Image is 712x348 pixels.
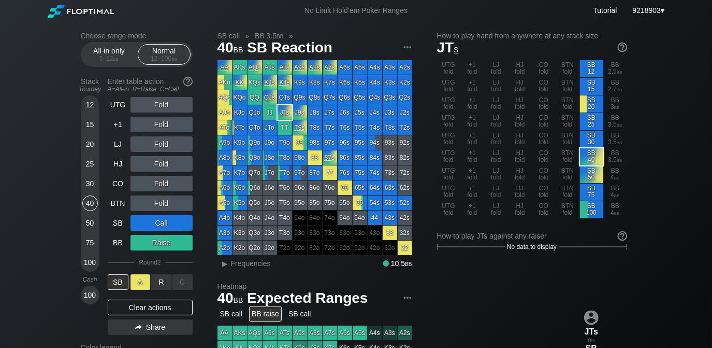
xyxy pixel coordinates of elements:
[437,166,460,183] div: UTG fold
[130,176,193,191] div: Fold
[604,131,627,148] div: BB 3.5
[217,180,232,195] div: A6o
[580,201,603,218] div: SB 100
[217,105,232,120] div: AJo
[77,86,104,93] div: Tourney
[293,90,307,105] div: Q9s
[353,165,367,180] div: 75s
[508,95,532,113] div: HJ fold
[323,226,337,240] div: 100% fold in prior round
[217,241,232,255] div: A2o
[308,165,322,180] div: 87o
[278,180,292,195] div: T6o
[323,180,337,195] div: 76o
[437,39,459,55] span: JT
[508,166,532,183] div: HJ fold
[368,196,382,210] div: 54s
[461,166,484,183] div: +1 fold
[437,131,460,148] div: UTG fold
[532,148,556,165] div: CO fold
[293,150,307,165] div: 98o
[263,211,277,225] div: J4o
[48,5,114,18] img: Floptimal logo
[604,166,627,183] div: BB 4
[248,180,262,195] div: Q6o
[556,148,579,165] div: BTN fold
[383,211,397,225] div: 43s
[485,60,508,77] div: LJ fold
[108,235,128,250] div: BB
[245,40,334,57] span: SB Reaction
[142,55,186,62] div: 12 – 100
[604,148,627,165] div: BB 3.5
[353,120,367,135] div: T5s
[171,55,177,62] span: bb
[233,180,247,195] div: K6o
[82,255,98,270] div: 100
[278,75,292,90] div: Don't fold. No recommendation for action.
[437,78,460,95] div: UTG fold
[88,55,131,62] div: 5 – 12
[437,113,460,130] div: UTG fold
[383,120,397,135] div: T3s
[604,95,627,113] div: BB 3
[398,90,412,105] div: Q2s
[108,97,128,113] div: UTG
[263,180,277,195] div: J6o
[398,150,412,165] div: 82s
[248,105,262,120] div: QJo
[508,184,532,201] div: HJ fold
[263,120,277,135] div: JTo
[532,131,556,148] div: CO fold
[614,209,620,216] span: bb
[308,90,322,105] div: Q8s
[604,201,627,218] div: BB 4
[580,60,603,77] div: SB 12
[323,211,337,225] div: 100% fold in prior round
[604,113,627,130] div: BB 3.5
[383,150,397,165] div: 83s
[308,120,322,135] div: T8s
[508,78,532,95] div: HJ fold
[308,105,322,120] div: J8s
[233,226,247,240] div: K3o
[437,148,460,165] div: UTG fold
[82,117,98,132] div: 15
[532,95,556,113] div: CO fold
[398,226,412,240] div: 32s
[604,78,627,95] div: BB 2.7
[82,156,98,172] div: 25
[233,135,247,150] div: K9o
[532,166,556,183] div: CO fold
[485,95,508,113] div: LJ fold
[338,165,352,180] div: 76s
[217,196,232,210] div: A5o
[383,75,397,90] div: K3s
[532,201,556,218] div: CO fold
[461,78,484,95] div: +1 fold
[108,156,128,172] div: HJ
[353,135,367,150] div: 95s
[368,150,382,165] div: 84s
[82,97,98,113] div: 12
[353,180,367,195] div: 65s
[383,90,397,105] div: Q3s
[217,120,232,135] div: ATo
[82,136,98,152] div: 20
[293,60,307,75] div: Don't fold. No recommendation for action.
[253,31,285,40] span: BB 3.5
[584,310,599,325] img: icon-avatar.b40e07d9.svg
[130,215,193,231] div: Call
[461,184,484,201] div: +1 fold
[338,196,352,210] div: 65o
[130,97,193,113] div: Fold
[485,148,508,165] div: LJ fold
[580,148,603,165] div: Don't fold. No recommendation for action.
[508,201,532,218] div: HJ fold
[353,105,367,120] div: J5s
[233,196,247,210] div: K5o
[437,201,460,218] div: UTG fold
[580,95,603,113] div: SB 20
[108,136,128,152] div: LJ
[284,32,299,40] span: »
